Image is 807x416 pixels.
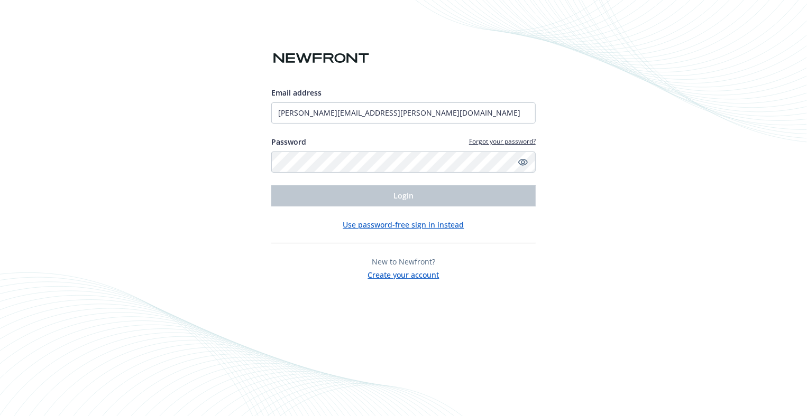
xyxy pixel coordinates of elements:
span: Email address [271,88,322,98]
button: Login [271,185,536,206]
label: Password [271,136,306,147]
img: Newfront logo [271,49,371,68]
button: Use password-free sign in instead [343,219,464,230]
button: Create your account [368,267,439,280]
input: Enter your email [271,102,536,124]
a: Show password [517,156,529,168]
a: Forgot your password? [469,137,536,146]
span: Login [393,191,414,201]
input: Enter your password [271,152,536,173]
span: New to Newfront? [372,257,435,267]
